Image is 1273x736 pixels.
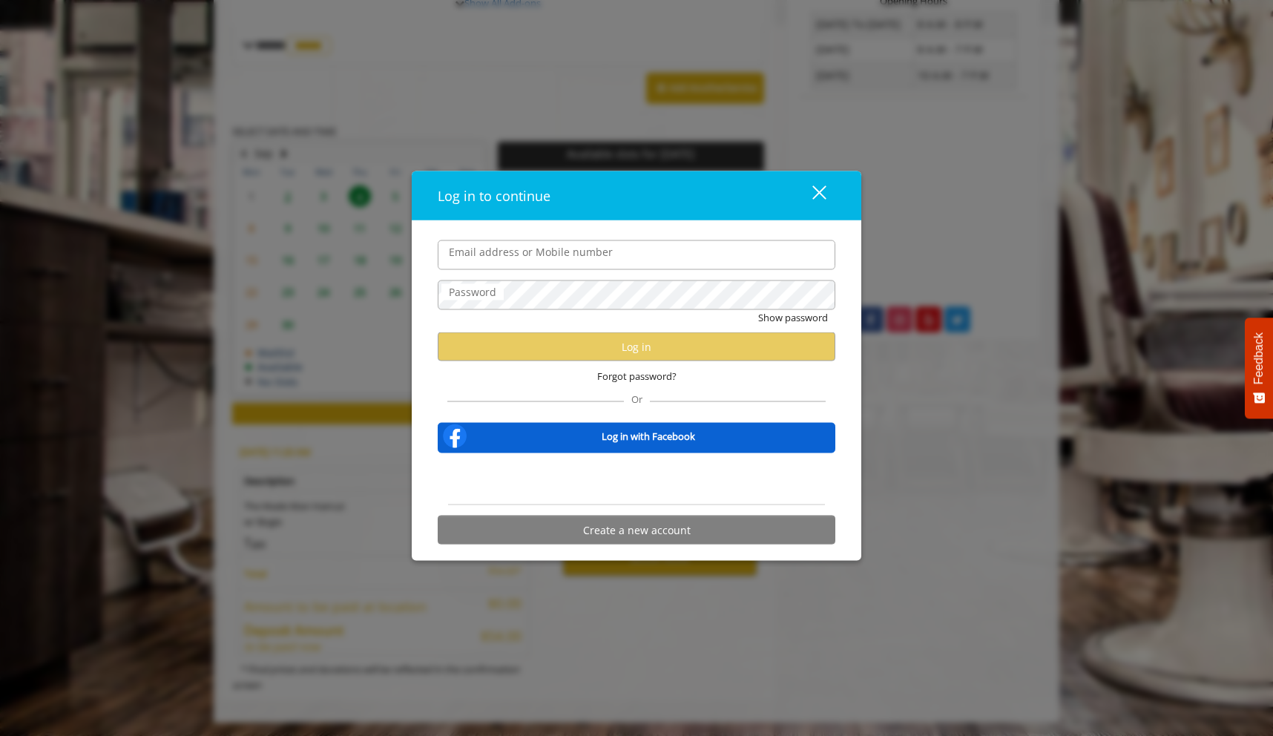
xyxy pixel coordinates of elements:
[441,243,620,260] label: Email address or Mobile number
[795,184,825,206] div: close dialog
[1252,332,1266,384] span: Feedback
[1245,318,1273,418] button: Feedback - Show survey
[602,428,695,444] b: Log in with Facebook
[438,280,835,309] input: Password
[440,421,470,451] img: facebook-logo
[438,516,835,545] button: Create a new account
[438,240,835,269] input: Email address or Mobile number
[562,463,712,496] iframe: Sign in with Google Button
[758,309,828,325] button: Show password
[438,186,550,204] span: Log in to continue
[441,283,504,300] label: Password
[624,392,650,406] span: Or
[597,369,677,384] span: Forgot password?
[438,332,835,361] button: Log in
[785,180,835,211] button: close dialog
